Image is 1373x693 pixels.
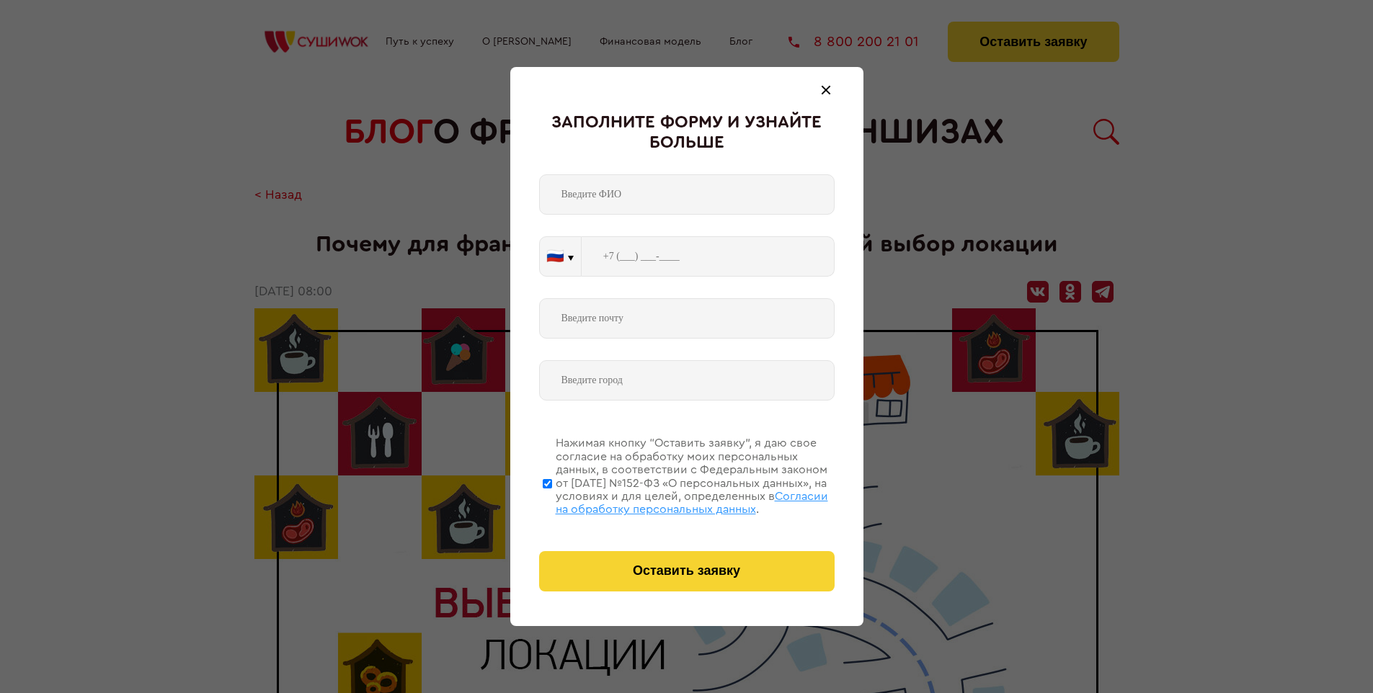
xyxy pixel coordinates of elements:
button: Оставить заявку [539,551,835,591]
button: 🇷🇺 [540,237,581,276]
input: Введите ФИО [539,174,835,215]
input: Введите город [539,360,835,401]
input: +7 (___) ___-____ [582,236,835,277]
span: Согласии на обработку персональных данных [556,491,828,515]
div: Нажимая кнопку “Оставить заявку”, я даю свое согласие на обработку моих персональных данных, в со... [556,437,835,516]
input: Введите почту [539,298,835,339]
div: Заполните форму и узнайте больше [539,113,835,153]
